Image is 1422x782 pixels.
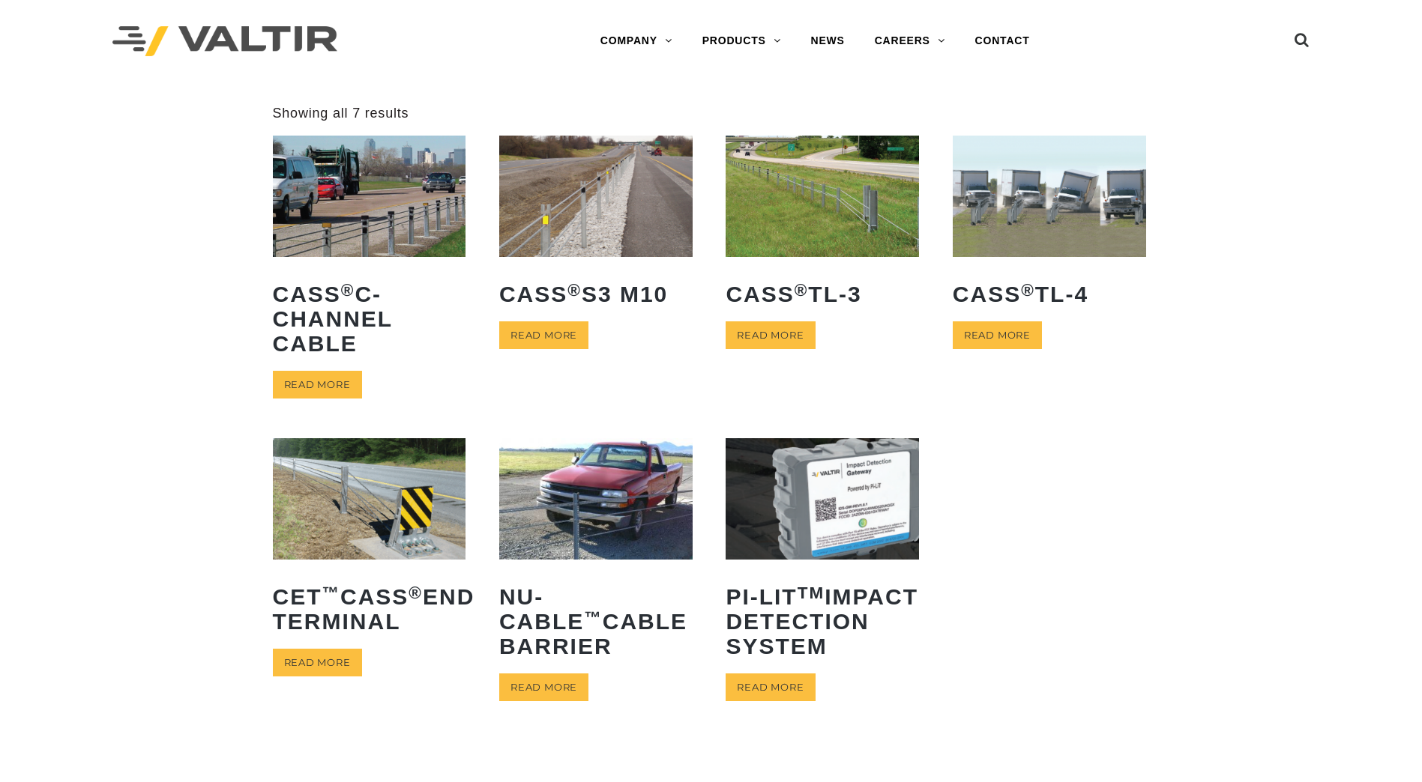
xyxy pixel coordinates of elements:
a: COMPANY [585,26,687,56]
h2: CASS C-Channel Cable [273,270,466,367]
h2: CASS S3 M10 [499,270,693,318]
h2: NU-CABLE Cable Barrier [499,573,693,670]
a: CAREERS [860,26,960,56]
h2: CASS TL-3 [726,270,919,318]
h2: CET CASS End Terminal [273,573,466,645]
sup: ® [409,584,423,602]
a: CASS®TL-4 [953,136,1146,317]
sup: ® [567,281,582,300]
sup: ™ [584,608,603,627]
a: Read more about “CASS® TL-4” [953,321,1042,349]
a: CASS®TL-3 [726,136,919,317]
a: PRODUCTS [687,26,796,56]
h2: CASS TL-4 [953,270,1146,318]
a: NU-CABLE™Cable Barrier [499,438,693,669]
a: CONTACT [960,26,1045,56]
a: Read more about “NU-CABLE™ Cable Barrier” [499,673,588,701]
a: Read more about “CASS® C-Channel Cable” [273,371,362,398]
a: NEWS [796,26,860,56]
a: Read more about “PI-LITTM Impact Detection System” [726,673,815,701]
a: CASS®C-Channel Cable [273,136,466,366]
img: Valtir [112,26,337,57]
sup: ™ [322,584,341,602]
a: CET™CASS®End Terminal [273,438,466,644]
sup: ® [795,281,809,300]
a: Read more about “CASS® S3 M10” [499,321,588,349]
sup: ® [341,281,355,300]
a: Read more about “CASS® TL-3” [726,321,815,349]
a: PI-LITTMImpact Detection System [726,438,919,669]
h2: PI-LIT Impact Detection System [726,573,919,670]
a: Read more about “CET™ CASS® End Terminal” [273,649,362,676]
p: Showing all 7 results [273,105,409,122]
sup: ® [1021,281,1035,300]
sup: TM [798,584,825,602]
a: CASS®S3 M10 [499,136,693,317]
